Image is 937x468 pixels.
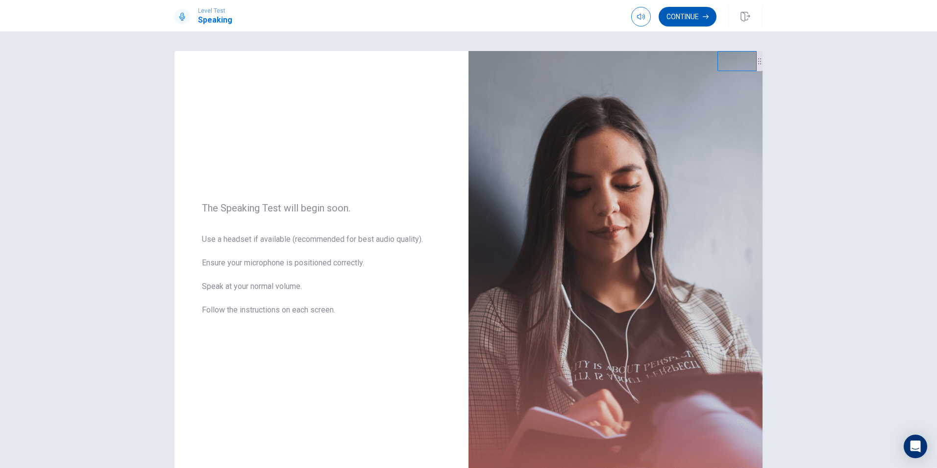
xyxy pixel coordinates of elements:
[202,234,441,328] span: Use a headset if available (recommended for best audio quality). Ensure your microphone is positi...
[202,202,441,214] span: The Speaking Test will begin soon.
[659,7,716,26] button: Continue
[904,435,927,458] div: Open Intercom Messenger
[198,7,232,14] span: Level Test
[198,14,232,26] h1: Speaking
